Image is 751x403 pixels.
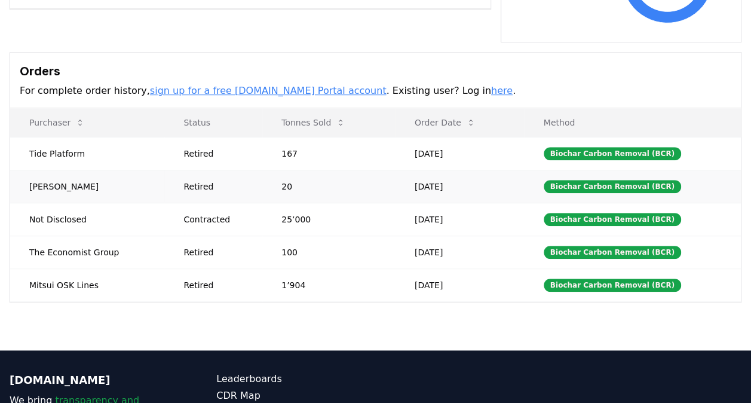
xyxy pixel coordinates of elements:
td: 1’904 [262,268,396,301]
td: [PERSON_NAME] [10,170,164,203]
div: Biochar Carbon Removal (BCR) [544,213,681,226]
td: The Economist Group [10,236,164,268]
div: Retired [183,246,253,258]
p: For complete order history, . Existing user? Log in . [20,84,731,98]
td: [DATE] [396,203,525,236]
td: [DATE] [396,137,525,170]
td: 25’000 [262,203,396,236]
div: Retired [183,279,253,291]
td: [DATE] [396,268,525,301]
td: Not Disclosed [10,203,164,236]
td: [DATE] [396,236,525,268]
p: Status [174,117,253,129]
p: [DOMAIN_NAME] [10,372,168,389]
div: Contracted [183,213,253,225]
td: Mitsui OSK Lines [10,268,164,301]
button: Tonnes Sold [272,111,355,135]
td: 20 [262,170,396,203]
a: CDR Map [216,389,375,403]
div: Biochar Carbon Removal (BCR) [544,246,681,259]
div: Biochar Carbon Removal (BCR) [544,180,681,193]
div: Biochar Carbon Removal (BCR) [544,147,681,160]
a: Leaderboards [216,372,375,386]
button: Purchaser [20,111,94,135]
h3: Orders [20,62,731,80]
td: [DATE] [396,170,525,203]
p: Method [534,117,731,129]
td: Tide Platform [10,137,164,170]
div: Retired [183,148,253,160]
a: here [491,85,513,96]
button: Order Date [405,111,485,135]
div: Biochar Carbon Removal (BCR) [544,279,681,292]
td: 100 [262,236,396,268]
div: Retired [183,181,253,193]
td: 167 [262,137,396,170]
a: sign up for a free [DOMAIN_NAME] Portal account [150,85,387,96]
